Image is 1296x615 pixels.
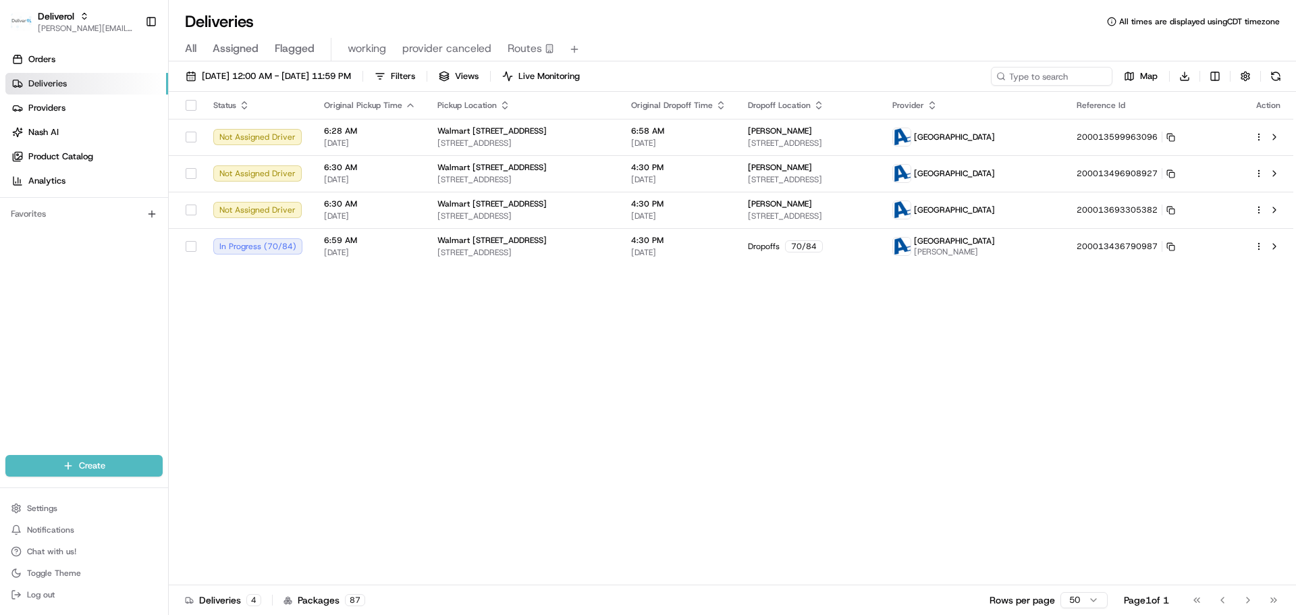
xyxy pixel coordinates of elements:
[437,138,610,149] span: [STREET_ADDRESS]
[180,67,357,86] button: [DATE] 12:00 AM - [DATE] 11:59 PM
[455,70,479,82] span: Views
[324,174,416,185] span: [DATE]
[5,499,163,518] button: Settings
[27,503,57,514] span: Settings
[5,203,163,225] div: Favorites
[5,73,168,95] a: Deliveries
[324,162,416,173] span: 6:30 AM
[631,211,726,221] span: [DATE]
[748,138,871,149] span: [STREET_ADDRESS]
[433,67,485,86] button: Views
[631,162,726,173] span: 4:30 PM
[1077,168,1175,179] button: 200013496908927
[437,174,610,185] span: [STREET_ADDRESS]
[5,5,140,38] button: DeliverolDeliverol[PERSON_NAME][EMAIL_ADDRESS][DOMAIN_NAME]
[28,53,55,65] span: Orders
[27,568,81,579] span: Toggle Theme
[402,41,491,57] span: provider canceled
[631,138,726,149] span: [DATE]
[990,593,1055,607] p: Rows per page
[914,236,995,246] span: [GEOGRAPHIC_DATA]
[1118,67,1164,86] button: Map
[892,100,924,111] span: Provider
[631,235,726,246] span: 4:30 PM
[5,97,168,119] a: Providers
[28,126,59,138] span: Nash AI
[893,165,911,182] img: ActionCourier.png
[748,241,780,252] span: Dropoffs
[391,70,415,82] span: Filters
[283,593,365,607] div: Packages
[79,460,105,472] span: Create
[324,211,416,221] span: [DATE]
[914,168,995,179] span: [GEOGRAPHIC_DATA]
[5,49,168,70] a: Orders
[437,211,610,221] span: [STREET_ADDRESS]
[893,201,911,219] img: ActionCourier.png
[324,235,416,246] span: 6:59 AM
[5,146,168,167] a: Product Catalog
[1077,132,1175,142] button: 200013599963096
[38,9,74,23] button: Deliverol
[631,126,726,136] span: 6:58 AM
[893,238,911,255] img: ActionCourier.png
[437,247,610,258] span: [STREET_ADDRESS]
[185,11,254,32] h1: Deliveries
[437,100,497,111] span: Pickup Location
[437,235,547,246] span: Walmart [STREET_ADDRESS]
[38,23,134,34] button: [PERSON_NAME][EMAIL_ADDRESS][DOMAIN_NAME]
[11,12,32,31] img: Deliverol
[1077,100,1125,111] span: Reference Id
[748,198,812,209] span: [PERSON_NAME]
[748,100,811,111] span: Dropoff Location
[27,525,74,535] span: Notifications
[1124,593,1169,607] div: Page 1 of 1
[324,100,402,111] span: Original Pickup Time
[437,126,547,136] span: Walmart [STREET_ADDRESS]
[28,151,93,163] span: Product Catalog
[914,246,995,257] span: [PERSON_NAME]
[5,170,168,192] a: Analytics
[5,520,163,539] button: Notifications
[1140,70,1158,82] span: Map
[213,41,259,57] span: Assigned
[508,41,542,57] span: Routes
[785,240,823,252] div: 70 / 84
[518,70,580,82] span: Live Monitoring
[202,70,351,82] span: [DATE] 12:00 AM - [DATE] 11:59 PM
[5,455,163,477] button: Create
[437,162,547,173] span: Walmart [STREET_ADDRESS]
[748,211,871,221] span: [STREET_ADDRESS]
[631,198,726,209] span: 4:30 PM
[5,542,163,561] button: Chat with us!
[345,594,365,606] div: 87
[1119,16,1280,27] span: All times are displayed using CDT timezone
[1254,100,1282,111] div: Action
[246,594,261,606] div: 4
[213,100,236,111] span: Status
[748,174,871,185] span: [STREET_ADDRESS]
[369,67,421,86] button: Filters
[324,198,416,209] span: 6:30 AM
[28,78,67,90] span: Deliveries
[28,175,65,187] span: Analytics
[631,247,726,258] span: [DATE]
[185,41,196,57] span: All
[27,589,55,600] span: Log out
[1077,241,1175,252] button: 200013436790987
[991,67,1112,86] input: Type to search
[28,102,65,114] span: Providers
[324,247,416,258] span: [DATE]
[631,100,713,111] span: Original Dropoff Time
[5,122,168,143] a: Nash AI
[27,546,76,557] span: Chat with us!
[748,126,812,136] span: [PERSON_NAME]
[1077,205,1175,215] button: 200013693305382
[914,205,995,215] span: [GEOGRAPHIC_DATA]
[5,585,163,604] button: Log out
[631,174,726,185] span: [DATE]
[348,41,386,57] span: working
[185,593,261,607] div: Deliveries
